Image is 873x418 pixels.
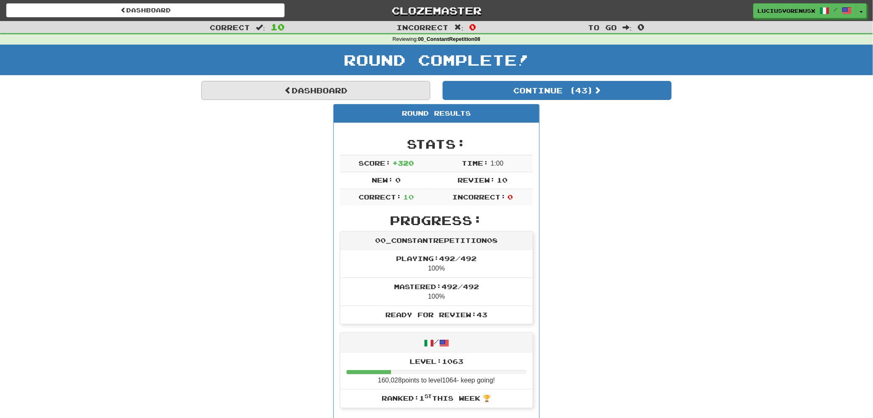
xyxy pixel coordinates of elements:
[458,176,495,184] span: Review:
[508,193,513,201] span: 0
[297,3,576,18] a: Clozemaster
[418,36,480,42] strong: 00_ConstantRepetition08
[359,193,401,201] span: Correct:
[394,283,479,290] span: Mastered: 492 / 492
[392,159,414,167] span: + 320
[469,22,476,32] span: 0
[201,81,430,100] a: Dashboard
[497,176,508,184] span: 10
[3,52,870,68] h1: Round Complete!
[425,393,432,399] sup: st
[256,24,265,31] span: :
[340,333,533,352] div: /
[410,357,463,365] span: Level: 1063
[6,3,285,17] a: Dashboard
[340,278,533,306] li: 100%
[395,176,401,184] span: 0
[334,104,539,123] div: Round Results
[397,23,449,31] span: Incorrect
[340,137,533,151] h2: Stats:
[340,214,533,227] h2: Progress:
[834,7,838,12] span: /
[372,176,393,184] span: New:
[403,193,414,201] span: 10
[588,23,617,31] span: To go
[210,23,250,31] span: Correct
[386,311,488,318] span: Ready for Review: 43
[623,24,632,31] span: :
[758,7,816,14] span: LuciusVorenusX
[271,22,285,32] span: 10
[455,24,464,31] span: :
[396,254,477,262] span: Playing: 492 / 492
[483,395,491,402] span: 🏆
[753,3,856,18] a: LuciusVorenusX /
[491,160,503,167] span: 1 : 0 0
[462,159,489,167] span: Time:
[452,193,506,201] span: Incorrect:
[443,81,672,100] button: Continue (43)
[340,250,533,278] li: 100%
[382,394,481,402] span: Ranked: 1 this week
[637,22,644,32] span: 0
[340,353,533,390] li: 160,028 points to level 1064 - keep going!
[359,159,391,167] span: Score:
[340,232,533,250] div: 00_ConstantRepetition08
